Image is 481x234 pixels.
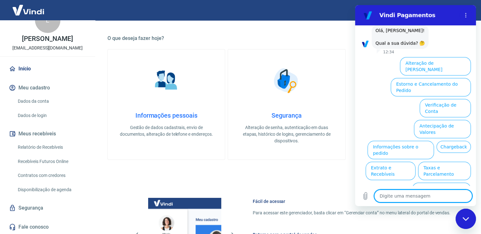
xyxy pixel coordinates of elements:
[8,62,87,76] a: Início
[15,109,87,122] a: Dados de login
[12,45,83,51] p: [EMAIL_ADDRESS][DOMAIN_NAME]
[8,201,87,215] a: Segurança
[107,49,225,160] a: Informações pessoaisInformações pessoaisGestão de dados cadastrais, envio de documentos, alteraçã...
[35,8,60,33] div: L
[8,0,49,20] img: Vindi
[8,81,87,95] button: Meu cadastro
[118,124,215,138] p: Gestão de dados cadastrais, envio de documentos, alteração de telefone e endereços.
[8,220,87,234] a: Fale conosco
[118,112,215,119] h4: Informações pessoais
[22,36,73,42] p: [PERSON_NAME]
[238,112,335,119] h4: Segurança
[228,49,345,160] a: SegurançaSegurançaAlteração de senha, autenticação em duas etapas, histórico de logins, gerenciam...
[150,65,182,96] img: Informações pessoais
[238,124,335,144] p: Alteração de senha, autenticação em duas etapas, histórico de logins, gerenciamento de dispositivos.
[253,210,450,216] p: Para acessar este gerenciador, basta clicar em “Gerenciar conta” no menu lateral do portal de ven...
[15,169,87,182] a: Contratos com credores
[253,198,450,205] h6: Fácil de acessar
[15,141,87,154] a: Relatório de Recebíveis
[8,127,87,141] button: Meus recebíveis
[271,65,302,96] img: Segurança
[15,183,87,196] a: Disponibilização de agenda
[107,35,466,42] h5: O que deseja fazer hoje?
[450,4,473,16] button: Sair
[15,155,87,168] a: Recebíveis Futuros Online
[355,5,476,206] iframe: Janela de mensagens
[456,209,476,229] iframe: Botão para abrir a janela de mensagens, conversa em andamento
[15,95,87,108] a: Dados da conta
